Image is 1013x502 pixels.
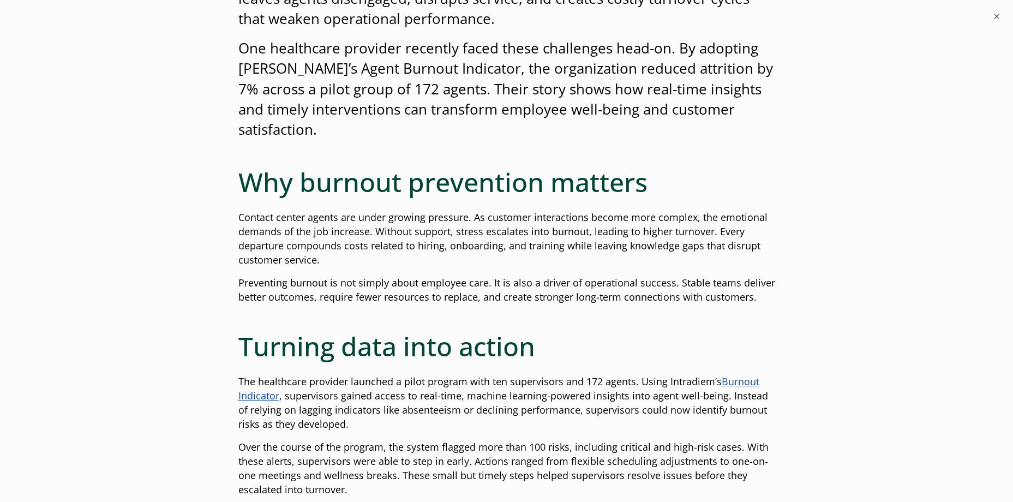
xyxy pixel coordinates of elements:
[238,211,775,267] p: Contact center agents are under growing pressure. As customer interactions become more complex, t...
[991,11,1002,22] button: ×
[238,375,775,432] p: The healthcare provider launched a pilot program with ten supervisors and 172 agents. Using Intra...
[238,166,775,198] h2: Why burnout prevention matters
[238,276,775,304] p: Preventing burnout is not simply about employee care. It is also a driver of operational success....
[238,38,775,140] p: One healthcare provider recently faced these challenges head-on. By adopting [PERSON_NAME]’s Agen...
[238,440,775,497] p: Over the course of the program, the system flagged more than 100 risks, including critical and hi...
[238,331,775,362] h2: Turning data into action
[238,375,759,402] a: Burnout Indicator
